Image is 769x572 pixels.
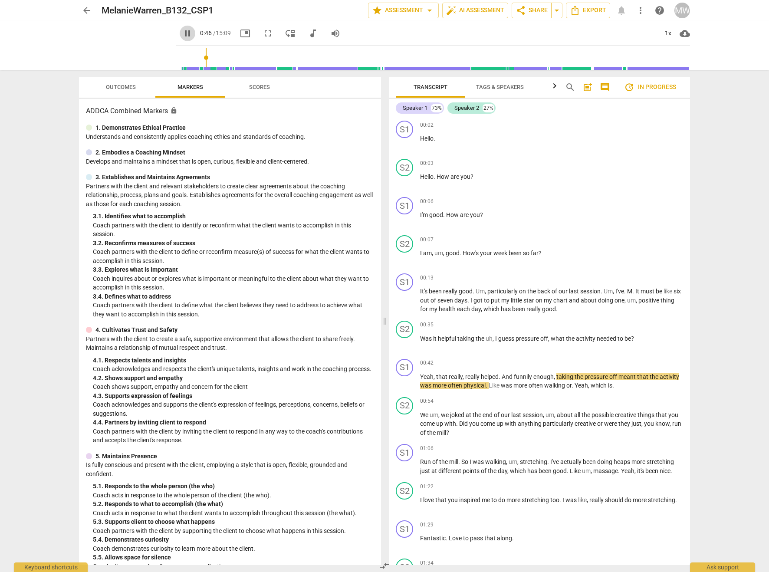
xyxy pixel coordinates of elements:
span: mill [437,429,446,436]
span: it [433,335,438,342]
div: Keyboard shortcuts [14,562,88,572]
span: I [470,297,473,304]
span: comment [600,82,610,92]
button: Volume [328,26,343,41]
span: you [644,420,655,427]
span: which [591,382,608,389]
span: Filler word [546,411,554,418]
div: 4. 3. Supports expression of feelings [93,391,374,401]
span: AI Assessment [446,5,504,16]
span: ? [470,173,473,180]
span: little [511,297,523,304]
span: It [635,288,641,295]
span: each [457,306,471,312]
span: often [529,382,544,389]
span: particularly [487,288,519,295]
p: Coach acknowledges and supports the client's expression of feelings, perceptions, concerns, belie... [93,400,374,418]
p: 2. Embodies a Coaching Mindset [95,148,185,157]
span: help [654,5,665,16]
span: / 15:09 [213,30,231,36]
span: 00:06 [420,198,434,205]
span: guess [498,335,516,342]
span: with [444,420,456,427]
p: Understands and consistently applies coaching ethics and standards of coaching. [86,132,374,141]
button: View player as separate pane [283,26,298,41]
span: last [511,411,523,418]
span: the [476,335,486,342]
span: my [429,306,439,312]
span: end [483,411,494,418]
span: . [456,420,459,427]
span: on [519,288,527,295]
span: meant [618,373,637,380]
span: . [460,250,463,256]
span: put [491,297,501,304]
span: Filler word [430,411,438,418]
span: what [551,335,566,342]
span: Tags & Speakers [476,84,524,90]
span: thing [661,297,674,304]
span: ? [631,335,634,342]
span: volume_up [330,28,341,39]
span: been [509,250,523,256]
span: , [485,288,487,295]
div: Change speaker [396,197,413,214]
span: off [540,335,548,342]
span: positive [638,297,661,304]
span: Assessment [372,5,435,16]
span: to [618,335,624,342]
span: one [615,297,624,304]
span: Transcript [414,84,447,90]
span: good [459,288,473,295]
span: audiotrack [308,28,318,39]
span: How's [463,250,480,256]
span: so [523,250,531,256]
span: Hello [420,173,434,180]
span: is [608,382,612,389]
span: day [471,306,481,312]
div: Change speaker [396,159,413,176]
button: MW [674,3,690,18]
span: good [446,250,460,256]
span: taking [556,373,575,380]
span: walking [544,382,566,389]
button: Show/Hide comments [598,80,612,94]
span: cloud_download [680,28,690,39]
span: our [559,288,569,295]
span: 00:13 [420,274,434,282]
span: more [433,382,448,389]
span: needed [597,335,618,342]
span: be [656,288,664,295]
span: activity [576,335,597,342]
span: 00:54 [420,398,434,405]
p: 1. Demonstrates Ethical Practice [95,123,186,132]
button: Switch to audio player [305,26,321,41]
p: Coach partners with the client to define or reconfirm measure(s) of success for what the client w... [93,247,374,265]
span: particularly [543,420,575,427]
span: the [473,411,483,418]
span: to [484,297,491,304]
span: ? [480,211,483,218]
span: just [631,420,641,427]
button: Picture in picture [237,26,253,41]
div: 73% [431,104,443,112]
span: health [439,306,457,312]
span: the [427,429,437,436]
span: about [557,411,574,418]
div: Change speaker [396,273,413,291]
span: my [501,297,511,304]
span: physical [463,382,486,389]
span: How [446,211,460,218]
span: run [672,420,681,427]
span: , [636,297,638,304]
span: of [494,411,501,418]
span: Filler word [664,288,674,295]
p: Coach partners with the client to define what the client believes they need to address to achieve... [93,301,374,319]
span: last [569,288,580,295]
span: six [674,288,681,295]
span: were [604,420,618,427]
p: Coach partners with the client by inviting the client to respond in any way to the coach's contri... [93,427,374,445]
span: 0:46 [200,30,212,36]
div: 3. 3. Explores what is important [93,265,374,274]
